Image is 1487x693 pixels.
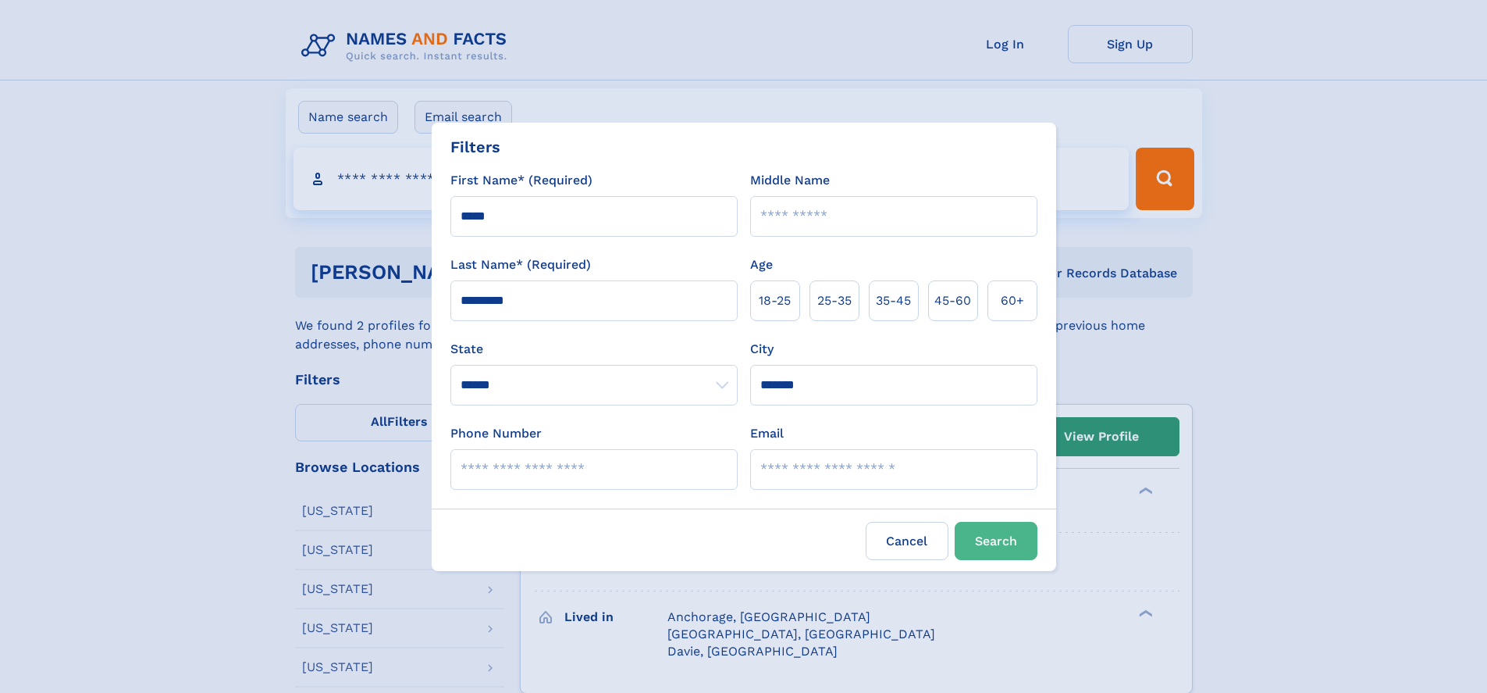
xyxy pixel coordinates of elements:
label: Last Name* (Required) [450,255,591,274]
label: Phone Number [450,424,542,443]
label: Age [750,255,773,274]
label: Cancel [866,522,948,560]
div: Filters [450,135,500,159]
label: Middle Name [750,171,830,190]
span: 45‑60 [934,291,971,310]
button: Search [955,522,1037,560]
label: State [450,340,738,359]
span: 60+ [1001,291,1024,310]
label: City [750,340,774,359]
span: 25‑35 [817,291,852,310]
label: Email [750,424,784,443]
label: First Name* (Required) [450,171,592,190]
span: 18‑25 [759,291,791,310]
span: 35‑45 [876,291,911,310]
